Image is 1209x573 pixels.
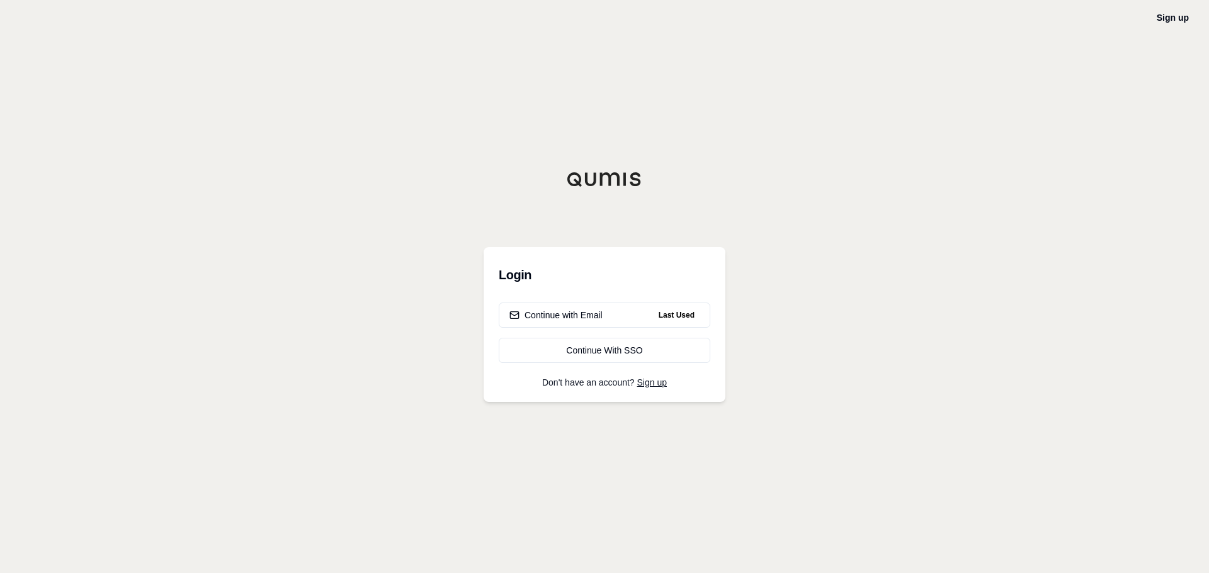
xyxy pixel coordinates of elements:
[509,344,700,357] div: Continue With SSO
[499,262,710,287] h3: Login
[509,309,603,321] div: Continue with Email
[1157,13,1189,23] a: Sign up
[499,338,710,363] a: Continue With SSO
[499,378,710,387] p: Don't have an account?
[567,172,642,187] img: Qumis
[654,308,700,323] span: Last Used
[637,377,667,387] a: Sign up
[499,303,710,328] button: Continue with EmailLast Used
